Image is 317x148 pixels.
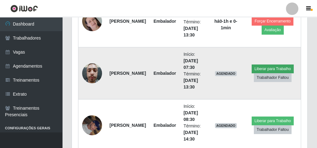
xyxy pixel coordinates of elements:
strong: Embalador [153,71,176,76]
li: Início: [184,103,203,123]
time: [DATE] 07:30 [184,58,198,70]
button: Forçar Encerramento [252,17,293,26]
strong: Embalador [153,123,176,128]
li: Início: [184,51,203,71]
span: AGENDADO [215,123,237,128]
li: Término: [184,123,203,142]
time: [DATE] 13:30 [184,78,198,89]
time: [DATE] 08:30 [184,110,198,122]
button: Avaliação [262,26,284,34]
time: [DATE] 13:30 [184,26,198,37]
button: Liberar para Trabalho [252,64,294,73]
button: Liberar para Trabalho [252,117,294,125]
strong: [PERSON_NAME] [110,71,146,76]
li: Término: [184,71,203,90]
img: CoreUI Logo [10,5,38,12]
img: 1742686144384.jpeg [82,60,102,86]
button: Trabalhador Faltou [254,125,291,134]
strong: [PERSON_NAME] [110,19,146,24]
img: 1754491826586.jpeg [82,112,102,138]
strong: [PERSON_NAME] [110,123,146,128]
span: AGENDADO [215,71,237,76]
img: 1694555706443.jpeg [82,3,102,39]
strong: Embalador [153,19,176,24]
button: Trabalhador Faltou [254,73,291,82]
strong: há 0-1 h e 0-1 min [214,19,237,30]
li: Término: [184,19,203,38]
time: [DATE] 14:30 [184,130,198,141]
